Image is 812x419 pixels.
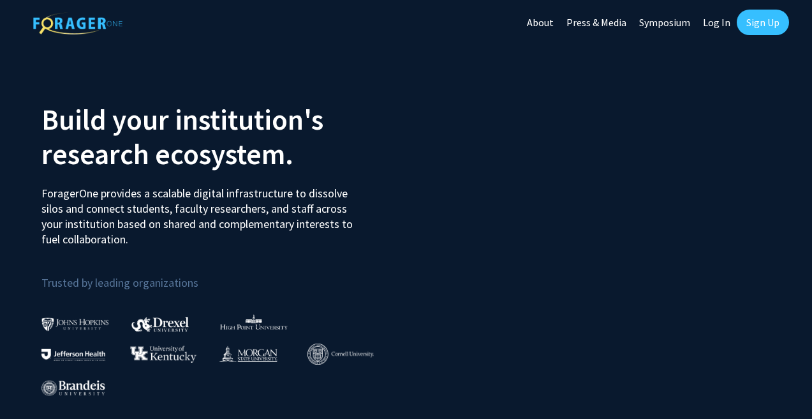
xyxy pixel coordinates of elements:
p: ForagerOne provides a scalable digital infrastructure to dissolve silos and connect students, fac... [41,176,354,247]
img: Morgan State University [219,346,277,362]
img: High Point University [220,314,288,330]
img: Thomas Jefferson University [41,349,105,361]
img: Johns Hopkins University [41,317,109,331]
img: University of Kentucky [130,346,196,363]
img: Drexel University [131,317,189,331]
img: ForagerOne Logo [33,12,122,34]
h2: Build your institution's research ecosystem. [41,102,397,171]
p: Trusted by leading organizations [41,257,397,293]
img: Brandeis University [41,380,105,396]
a: Sign Up [737,10,789,35]
img: Cornell University [307,344,374,365]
